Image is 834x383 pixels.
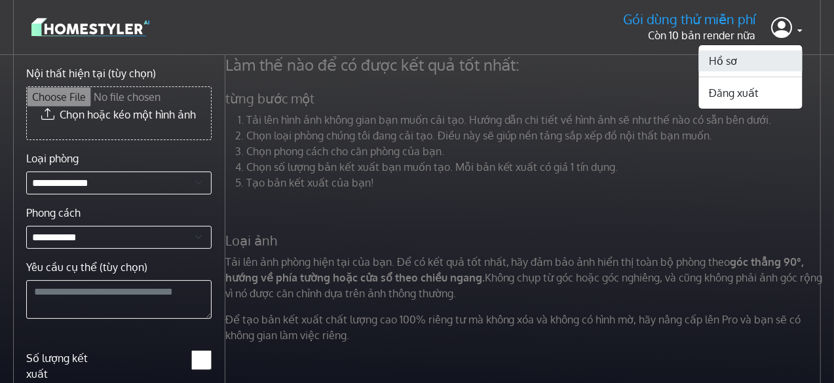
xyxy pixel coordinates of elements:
[26,67,156,80] font: Nội thất hiện tại (tùy chọn)
[699,82,803,103] button: Đăng xuất
[225,255,730,268] font: Tải lên ảnh phòng hiện tại của bạn. Để có kết quả tốt nhất, hãy đảm bảo ảnh hiển thị toàn bộ phòn...
[246,129,713,142] font: Chọn loại phòng chúng tôi đang cải tạo. Điều này sẽ giúp nền tảng sắp xếp đồ nội thất bạn muốn.
[699,50,803,71] a: Hồ sơ
[246,160,618,173] font: Chọn số lượng bản kết xuất bạn muốn tạo. Mỗi bản kết xuất có giá 1 tín dụng.
[26,261,147,274] font: Yêu cầu cụ thể (tùy chọn)
[26,352,88,380] font: Số lượng kết xuất
[225,232,277,249] font: Loại ảnh
[623,10,755,27] font: Gói dùng thử miễn phí
[225,271,823,300] font: Không chụp từ góc hoặc góc nghiêng, và cũng không phải ảnh góc rộng vì nó được căn chỉnh dựa trên...
[648,29,755,42] font: Còn 10 bản render nữa
[246,176,374,189] font: Tạo bản kết xuất của bạn!
[246,113,772,126] font: Tải lên hình ảnh không gian bạn muốn cải tạo. Hướng dẫn chi tiết về hình ảnh sẽ như thế nào có sẵ...
[225,54,520,75] font: Làm thế nào để có được kết quả tốt nhất:
[225,313,801,342] font: Để tạo bản kết xuất chất lượng cao 100% riêng tư mà không xóa và không có hình mờ, hãy nâng cấp l...
[26,152,79,165] font: Loại phòng
[225,90,314,107] font: từng bước một
[710,86,759,100] font: Đăng xuất
[246,145,444,158] font: Chọn phong cách cho căn phòng của bạn.
[710,54,738,67] font: Hồ sơ
[26,206,81,219] font: Phong cách
[31,16,149,39] img: logo-3de290ba35641baa71223ecac5eacb59cb85b4c7fdf211dc9aaecaaee71ea2f8.svg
